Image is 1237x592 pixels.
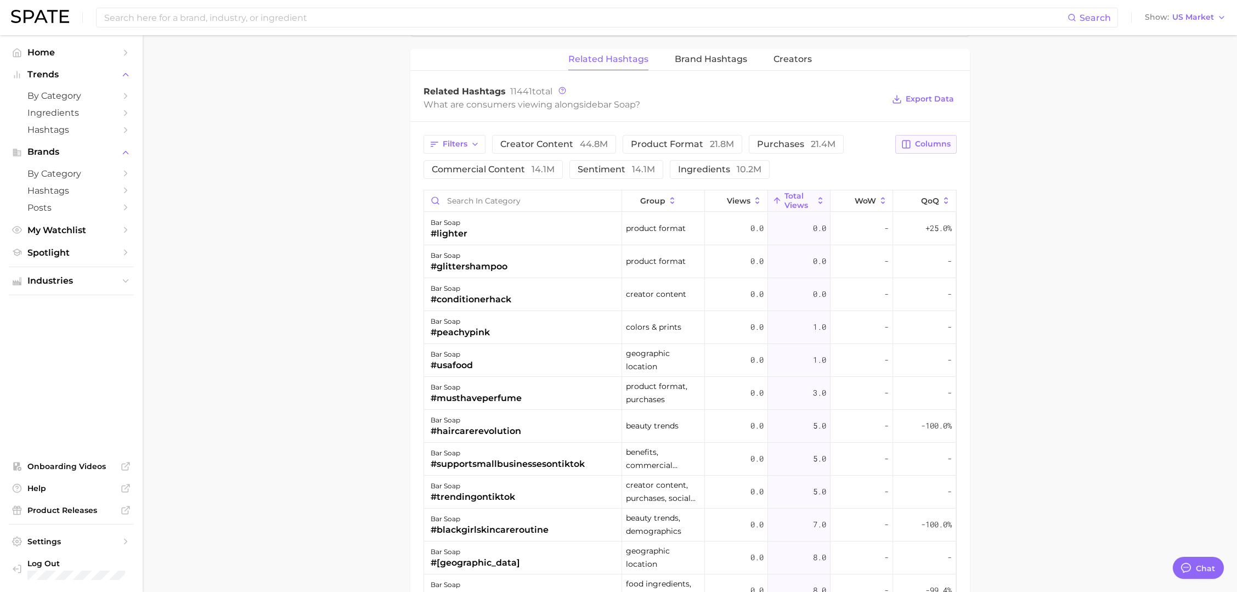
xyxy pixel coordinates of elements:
a: Hashtags [9,182,134,199]
span: 8.0 [813,551,826,564]
div: bar soap [431,315,490,328]
div: bar soap [431,447,585,460]
span: 1.0 [813,320,826,334]
span: total [510,86,552,97]
div: bar soap [431,216,467,229]
span: - [947,452,952,465]
span: creator content [500,140,608,149]
span: QoQ [921,196,939,205]
div: #supportsmallbusinessesontiktok [424,443,622,476]
div: #usafood [431,359,473,372]
span: purchases [757,140,835,149]
span: - [947,353,952,367]
div: bar soap [431,348,473,361]
span: Posts [27,202,115,213]
span: Brands [27,147,115,157]
div: #[GEOGRAPHIC_DATA] [431,556,520,570]
span: Product Releases [27,505,115,515]
div: bar soap [431,578,465,591]
span: 5.0 [813,419,826,432]
span: 0.0 [750,518,764,531]
span: 0.0 [813,287,826,301]
span: - [884,518,889,531]
input: Search in category [424,190,622,211]
div: #musthaveperfume [431,392,522,405]
div: #glittershampoo [431,260,507,273]
span: Related Hashtags [568,54,648,64]
span: +25.0% [925,222,952,235]
div: #conditionerhack [431,293,511,306]
span: Creators [773,54,812,64]
span: My Watchlist [27,225,115,235]
span: 21.4m [811,139,835,149]
div: #supportsmallbusinessesontiktok [431,458,585,471]
span: geographic location [626,544,701,571]
span: group [640,196,665,205]
span: - [947,485,952,498]
a: My Watchlist [9,222,134,239]
span: 0.0 [750,452,764,465]
span: - [947,255,952,268]
span: by Category [27,91,115,101]
span: Related Hashtags [423,86,506,97]
span: Search [1080,13,1111,23]
span: bar soap [597,99,635,110]
span: Ingredients [27,108,115,118]
span: beauty trends, demographics [626,511,701,538]
a: Log out. Currently logged in with e-mail cfuentes@onscent.com. [9,555,134,584]
button: Trends [9,66,134,83]
button: bar soap#usafoodgeographic location0.01.0-- [424,344,956,377]
span: 1.0 [813,353,826,367]
img: SPATE [11,10,69,23]
button: Views [705,190,767,212]
button: ShowUS Market [1142,10,1229,25]
div: #blackgirlskincareroutine [431,523,549,537]
a: Spotlight [9,244,134,261]
span: - [884,551,889,564]
button: bar soap#musthaveperfumeproduct format, purchases0.03.0-- [424,377,956,410]
span: - [884,419,889,432]
button: Total Views [768,190,831,212]
span: Log Out [27,559,125,568]
span: - [947,386,952,399]
span: 0.0 [813,222,826,235]
div: bar soap [431,249,507,262]
span: sentiment [578,165,655,174]
div: bar soap [431,512,549,526]
button: Industries [9,273,134,289]
span: Onboarding Videos [27,461,115,471]
span: 0.0 [750,222,764,235]
button: Brands [9,144,134,160]
span: 11441 [510,86,532,97]
a: Help [9,480,134,497]
a: Product Releases [9,502,134,518]
button: bar soap#blackgirlskincareroutinebeauty trends, demographics0.07.0--100.0% [424,509,956,542]
span: colors & prints [626,320,681,334]
span: -100.0% [921,419,952,432]
span: Hashtags [27,185,115,196]
span: 5.0 [813,485,826,498]
span: - [884,222,889,235]
div: bar soap [431,282,511,295]
span: Views [727,196,750,205]
button: bar soap#[GEOGRAPHIC_DATA]geographic location0.08.0-- [424,542,956,574]
span: - [884,485,889,498]
span: 0.0 [750,485,764,498]
div: bar soap [431,414,521,427]
span: product format [626,222,686,235]
button: bar soap#conditionerhackcreator content0.00.0-- [424,278,956,311]
div: #haircarerevolution [431,425,521,438]
a: Home [9,44,134,61]
span: 0.0 [750,551,764,564]
span: Total Views [784,191,814,209]
span: 10.2m [737,164,761,174]
a: Ingredients [9,104,134,121]
span: Home [27,47,115,58]
a: by Category [9,165,134,182]
button: Filters [423,135,485,154]
span: 0.0 [750,255,764,268]
button: bar soap#supportsmallbusinessesontiktokbenefits, commercial content, social media0.05.0-- [424,443,956,476]
button: Export Data [889,92,956,107]
span: 14.1m [532,164,555,174]
span: - [884,320,889,334]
